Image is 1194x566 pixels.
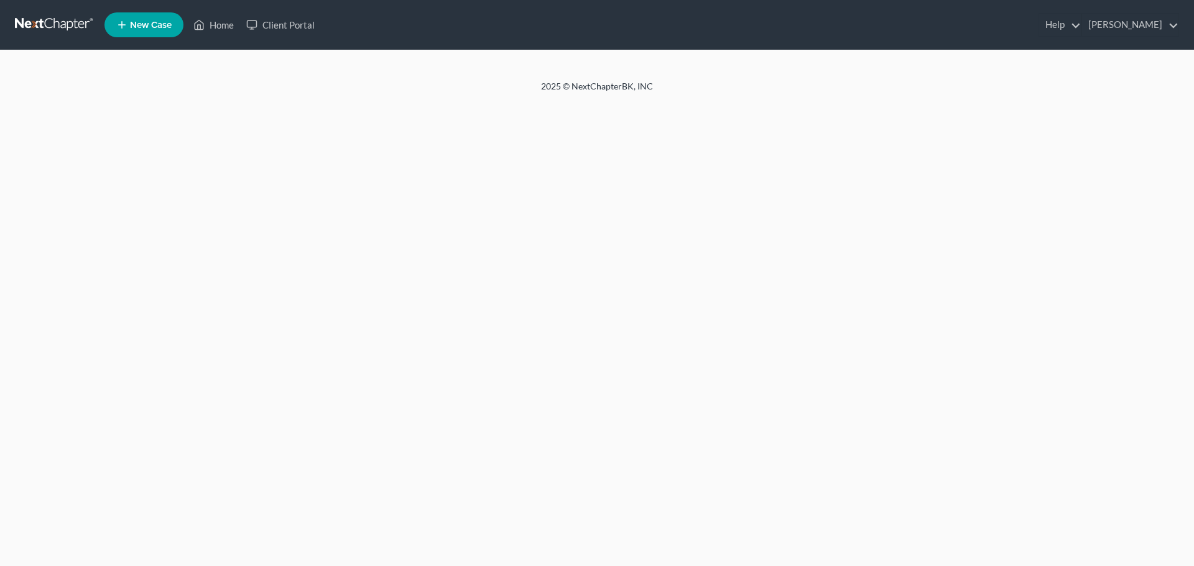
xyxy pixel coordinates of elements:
[243,80,951,103] div: 2025 © NextChapterBK, INC
[104,12,183,37] new-legal-case-button: New Case
[1039,14,1081,36] a: Help
[240,14,321,36] a: Client Portal
[187,14,240,36] a: Home
[1082,14,1178,36] a: [PERSON_NAME]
